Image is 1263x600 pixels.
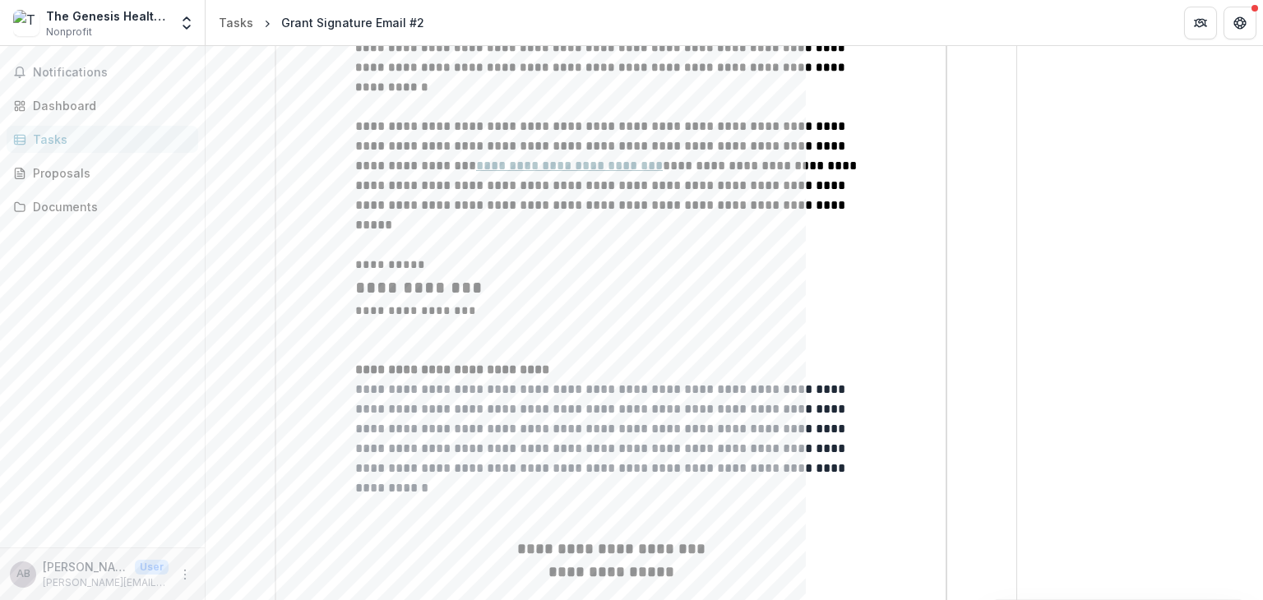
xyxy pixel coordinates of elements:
[46,25,92,39] span: Nonprofit
[281,14,424,31] div: Grant Signature Email #2
[7,159,198,187] a: Proposals
[135,560,169,575] p: User
[46,7,169,25] div: The Genesis Health Foundation, Inc.
[33,97,185,114] div: Dashboard
[7,126,198,153] a: Tasks
[219,14,253,31] div: Tasks
[212,11,260,35] a: Tasks
[33,131,185,148] div: Tasks
[212,11,431,35] nav: breadcrumb
[16,569,30,579] div: Ann Broudy
[1224,7,1256,39] button: Get Help
[175,7,198,39] button: Open entity switcher
[175,565,195,584] button: More
[7,92,198,119] a: Dashboard
[33,164,185,182] div: Proposals
[13,10,39,36] img: The Genesis Health Foundation, Inc.
[33,66,192,80] span: Notifications
[7,59,198,85] button: Notifications
[7,193,198,220] a: Documents
[33,198,185,215] div: Documents
[1184,7,1217,39] button: Partners
[43,558,128,575] p: [PERSON_NAME]
[43,575,169,590] p: [PERSON_NAME][EMAIL_ADDRESS][PERSON_NAME][DOMAIN_NAME]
